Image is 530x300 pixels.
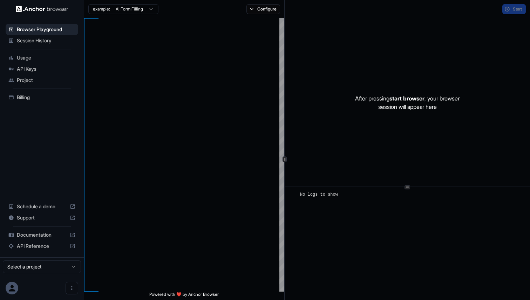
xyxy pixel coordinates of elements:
div: API Reference [6,240,78,252]
button: Configure [246,4,280,14]
div: Billing [6,92,78,103]
span: Billing [17,94,75,101]
div: Session History [6,35,78,46]
span: Project [17,77,75,84]
span: API Keys [17,65,75,72]
span: Schedule a demo [17,203,67,210]
span: example: [93,6,110,12]
div: API Keys [6,63,78,75]
p: After pressing , your browser session will appear here [355,94,460,111]
span: ​ [291,191,295,198]
span: Session History [17,37,75,44]
span: Powered with ❤️ by Anchor Browser [149,292,219,300]
div: Documentation [6,229,78,240]
div: Schedule a demo [6,201,78,212]
img: Anchor Logo [16,6,68,12]
span: Usage [17,54,75,61]
div: Project [6,75,78,86]
div: Support [6,212,78,223]
div: Browser Playground [6,24,78,35]
div: Usage [6,52,78,63]
span: Browser Playground [17,26,75,33]
button: Open menu [66,282,78,294]
span: No logs to show [300,192,338,197]
span: Documentation [17,231,67,238]
span: start browser [389,95,424,102]
span: Support [17,214,67,221]
span: API Reference [17,243,67,250]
